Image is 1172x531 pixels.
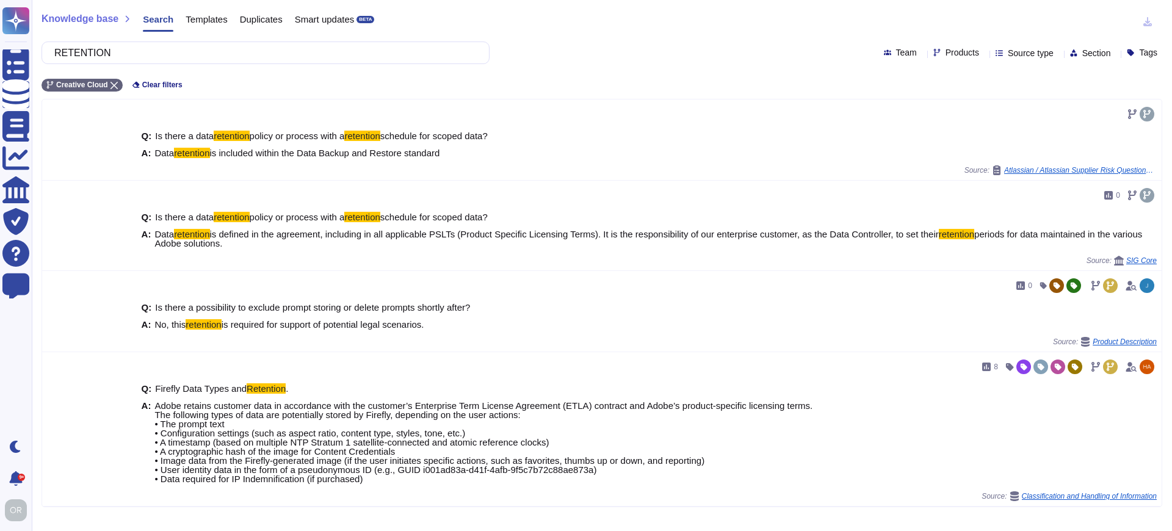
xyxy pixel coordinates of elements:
[1093,338,1157,345] span: Product Description
[155,383,247,394] span: Firefly Data Types and
[154,148,174,158] span: Data
[1116,192,1120,199] span: 0
[186,319,221,330] mark: retention
[154,229,174,239] span: Data
[155,302,470,312] span: Is there a possibility to exclude prompt storing or delete prompts shortly after?
[18,474,25,481] div: 9+
[2,497,35,524] button: user
[1082,49,1111,57] span: Section
[344,131,380,141] mark: retention
[142,81,183,88] span: Clear filters
[56,81,108,88] span: Creative Cloud
[1126,257,1157,264] span: SIG Core
[142,229,151,248] b: A:
[142,401,151,483] b: A:
[154,400,812,484] span: Adobe retains customer data in accordance with the customer’s Enterprise Term License Agreement (...
[286,383,288,394] span: .
[1053,337,1157,347] span: Source:
[1004,167,1157,174] span: Atlassian / Atlassian Supplier Risk Questionnaire saas
[142,303,152,312] b: Q:
[142,131,152,140] b: Q:
[247,383,286,394] mark: Retention
[5,499,27,521] img: user
[939,229,974,239] mark: retention
[380,212,488,222] span: schedule for scoped data?
[142,148,151,157] b: A:
[210,229,939,239] span: is defined in the agreement, including in all applicable PSLTs (Product Specific Licensing Terms)...
[356,16,374,23] div: BETA
[380,131,488,141] span: schedule for scoped data?
[1028,282,1032,289] span: 0
[143,15,173,24] span: Search
[214,212,249,222] mark: retention
[1087,256,1157,265] span: Source:
[1139,48,1157,57] span: Tags
[1008,49,1054,57] span: Source type
[142,384,152,393] b: Q:
[250,212,345,222] span: policy or process with a
[1140,278,1154,293] img: user
[250,131,345,141] span: policy or process with a
[155,212,214,222] span: Is there a data
[240,15,283,24] span: Duplicates
[964,165,1157,175] span: Source:
[210,148,440,158] span: is included within the Data Backup and Restore standard
[295,15,355,24] span: Smart updates
[344,212,380,222] mark: retention
[946,48,979,57] span: Products
[174,229,209,239] mark: retention
[142,212,152,222] b: Q:
[186,15,227,24] span: Templates
[896,48,917,57] span: Team
[142,320,151,329] b: A:
[48,42,477,63] input: Search a question or template...
[154,319,186,330] span: No, this
[1022,493,1157,500] span: Classification and Handling of Information
[154,229,1142,248] span: periods for data maintained in the various Adobe solutions.
[982,491,1157,501] span: Source:
[155,131,214,141] span: Is there a data
[222,319,424,330] span: is required for support of potential legal scenarios.
[214,131,249,141] mark: retention
[994,363,998,370] span: 8
[1140,359,1154,374] img: user
[174,148,209,158] mark: retention
[42,14,118,24] span: Knowledge base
